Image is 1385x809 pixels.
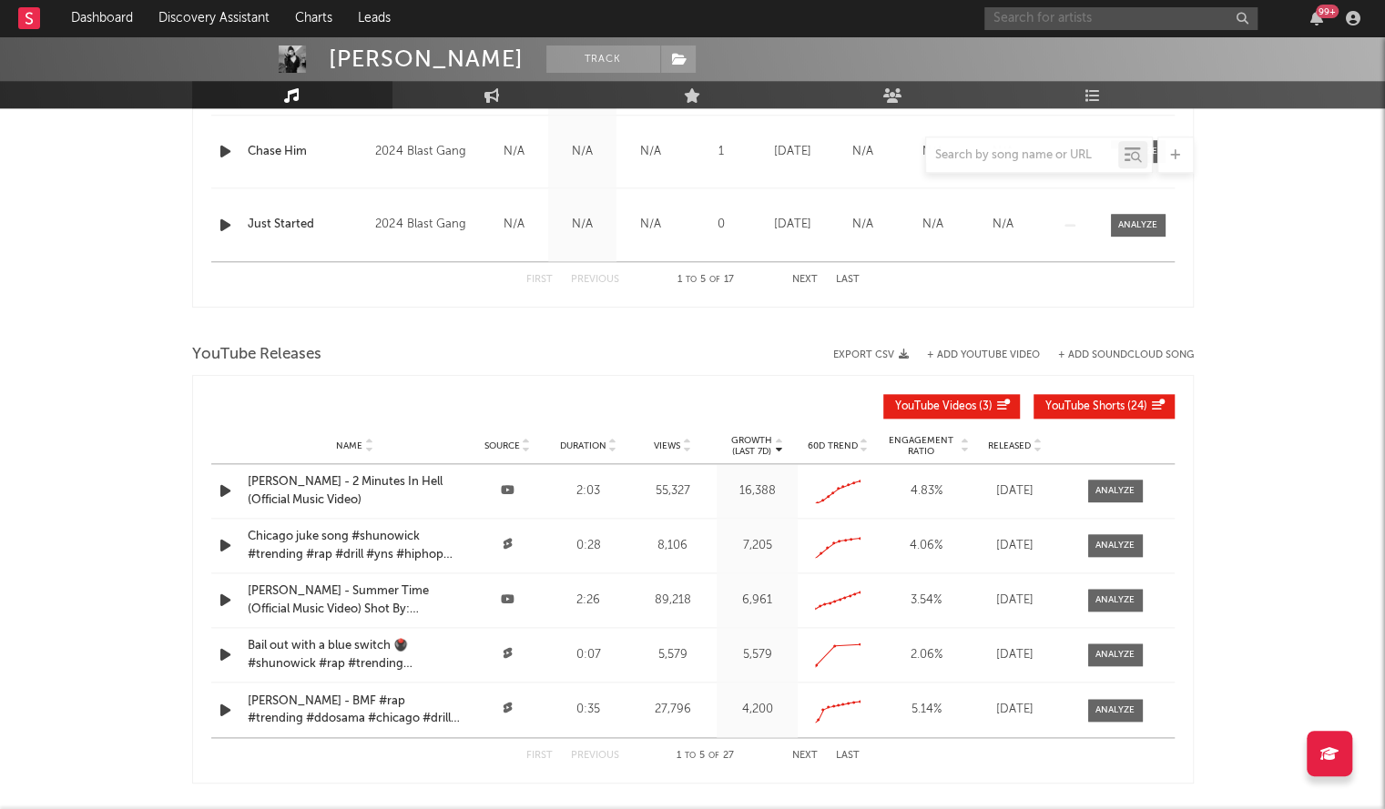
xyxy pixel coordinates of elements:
[909,350,1040,360] div: + Add YouTube Video
[1045,401,1125,412] span: YouTube Shorts
[979,701,1052,719] div: [DATE]
[633,537,712,555] div: 8,106
[553,537,625,555] div: 0:28
[883,592,970,610] div: 3.54 %
[553,216,612,234] div: N/A
[721,592,793,610] div: 6,961
[621,216,680,234] div: N/A
[546,46,660,73] button: Track
[685,752,696,760] span: to
[1040,350,1194,360] button: + Add SoundCloud Song
[883,394,1020,419] button: YouTube Videos(3)
[375,214,474,236] div: 2024 Blast Gang
[808,440,858,451] span: 60D Trend
[979,646,1052,664] div: [DATE]
[633,701,712,719] div: 27,796
[656,269,756,291] div: 1 5 17
[883,646,970,664] div: 2.06 %
[883,701,970,719] div: 5.14 %
[883,537,970,555] div: 4.06 %
[1045,401,1147,412] span: ( 24 )
[721,482,793,501] div: 16,388
[248,216,367,234] a: Just Started
[836,275,860,285] button: Last
[832,216,893,234] div: N/A
[979,537,1052,555] div: [DATE]
[248,637,463,672] a: Bail out with a blue switch 🖲️ #shunowick #rap #trending #ddosama #durect #rushb #smashup #drill
[988,440,1031,451] span: Released
[248,473,463,509] a: [PERSON_NAME] - 2 Minutes In Hell (Official Music Video)
[973,216,1034,234] div: N/A
[979,592,1052,610] div: [DATE]
[926,148,1118,163] input: Search by song name or URL
[731,435,772,446] p: Growth
[336,440,362,451] span: Name
[526,275,553,285] button: First
[762,216,823,234] div: [DATE]
[836,751,860,761] button: Last
[686,276,697,284] span: to
[1316,5,1339,18] div: 99 +
[526,751,553,761] button: First
[984,7,1258,30] input: Search for artists
[709,276,720,284] span: of
[792,751,818,761] button: Next
[248,582,463,618] a: [PERSON_NAME] - Summer Time (Official Music Video) Shot By: @Byrdeyeviews
[927,350,1040,360] button: + Add YouTube Video
[559,440,606,451] span: Duration
[883,482,970,501] div: 4.83 %
[484,440,520,451] span: Source
[1058,350,1194,360] button: + Add SoundCloud Song
[1310,11,1323,25] button: 99+
[248,528,463,563] a: Chicago juke song #shunowick #trending #rap #drill #yns #hiphop #newmusic #shorts
[895,401,993,412] span: ( 3 )
[731,446,772,457] p: (Last 7d)
[571,751,619,761] button: Previous
[1034,394,1175,419] button: YouTube Shorts(24)
[553,646,625,664] div: 0:07
[979,482,1052,501] div: [DATE]
[553,701,625,719] div: 0:35
[553,592,625,610] div: 2:26
[248,693,463,728] a: [PERSON_NAME] - BMF #rap #trending #ddosama #chicago #drill #shunowick #yns #freestyle #bmf
[656,745,756,767] div: 1 5 27
[329,46,524,73] div: [PERSON_NAME]
[689,216,753,234] div: 0
[633,482,712,501] div: 55,327
[792,275,818,285] button: Next
[883,435,959,457] span: Engagement Ratio
[654,440,680,451] span: Views
[571,275,619,285] button: Previous
[192,344,321,366] span: YouTube Releases
[902,216,963,234] div: N/A
[484,216,544,234] div: N/A
[708,752,719,760] span: of
[721,701,793,719] div: 4,200
[633,592,712,610] div: 89,218
[553,482,625,501] div: 2:03
[721,537,793,555] div: 7,205
[833,349,909,360] button: Export CSV
[895,401,976,412] span: YouTube Videos
[633,646,712,664] div: 5,579
[721,646,793,664] div: 5,579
